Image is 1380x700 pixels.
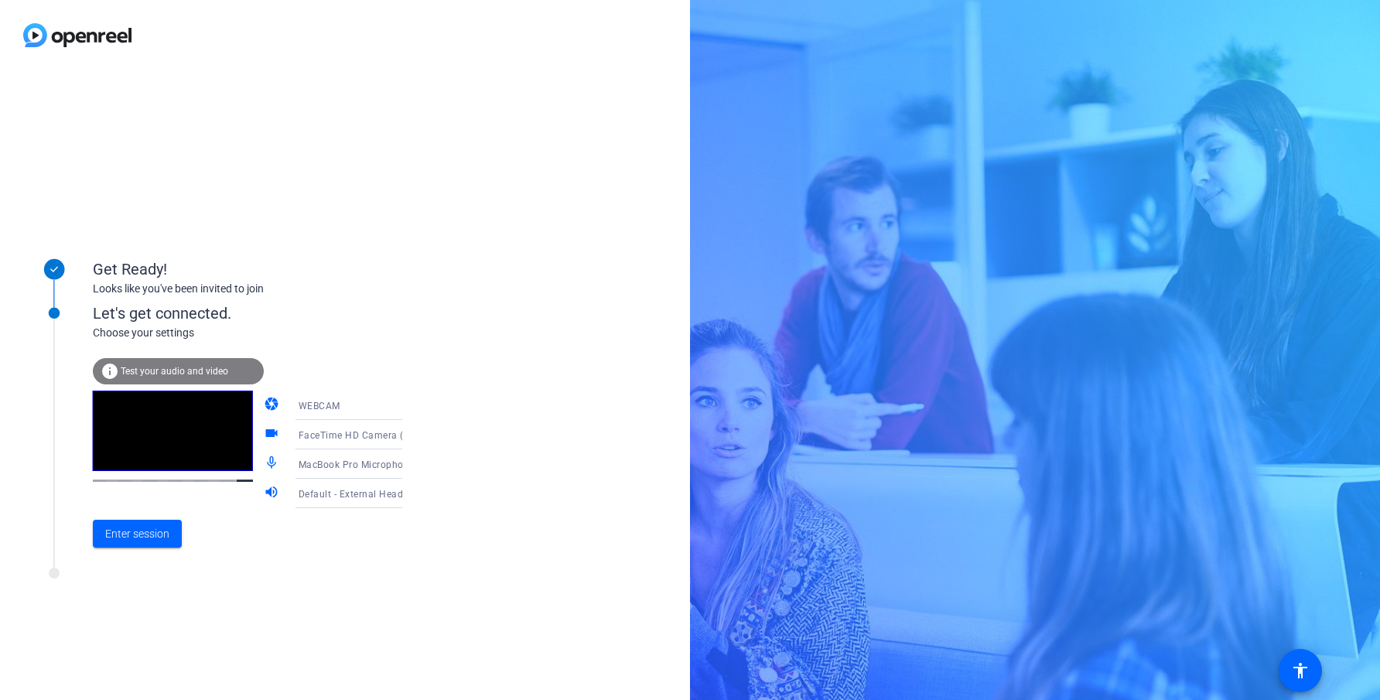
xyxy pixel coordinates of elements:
div: Get Ready! [93,258,402,281]
span: FaceTime HD Camera (D288:[DATE]) [299,429,463,441]
mat-icon: mic_none [264,455,282,473]
span: Test your audio and video [121,366,228,377]
mat-icon: accessibility [1291,661,1310,680]
div: Choose your settings [93,325,434,341]
button: Enter session [93,520,182,548]
mat-icon: camera [264,396,282,415]
mat-icon: volume_up [264,484,282,503]
span: WEBCAM [299,401,340,411]
div: Let's get connected. [93,302,434,325]
div: Looks like you've been invited to join [93,281,402,297]
mat-icon: info [101,362,119,381]
mat-icon: videocam [264,425,282,444]
span: Enter session [105,526,169,542]
span: MacBook Pro Microphone (Built-in) [299,458,456,470]
span: Default - External Headphones (Built-in) [299,487,478,500]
